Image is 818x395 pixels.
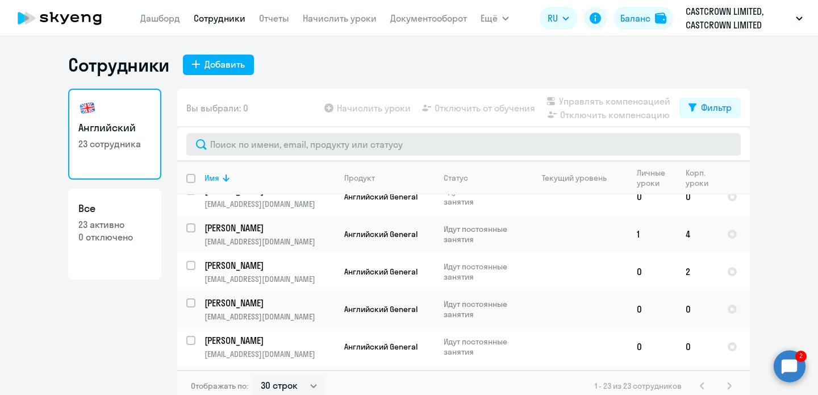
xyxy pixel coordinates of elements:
[620,11,650,25] div: Баланс
[204,199,335,209] p: [EMAIL_ADDRESS][DOMAIN_NAME]
[344,342,418,352] span: Английский General
[628,328,677,365] td: 0
[204,173,219,183] div: Имя
[628,290,677,328] td: 0
[204,274,335,284] p: [EMAIL_ADDRESS][DOMAIN_NAME]
[680,5,808,32] button: CASTCROWN LIMITED, CASTCROWN LIMITED
[444,261,521,282] p: Идут постоянные занятия
[204,259,333,272] p: [PERSON_NAME]
[444,173,468,183] div: Статус
[481,7,509,30] button: Ещё
[444,299,521,319] p: Идут постоянные занятия
[613,7,673,30] button: Балансbalance
[204,222,335,234] a: [PERSON_NAME]
[303,13,377,24] a: Начислить уроки
[183,55,254,75] button: Добавить
[194,13,245,24] a: Сотрудники
[204,57,245,71] div: Добавить
[677,215,718,253] td: 4
[655,13,666,24] img: balance
[204,259,335,272] a: [PERSON_NAME]
[68,53,169,76] h1: Сотрудники
[78,99,97,117] img: english
[204,236,335,247] p: [EMAIL_ADDRESS][DOMAIN_NAME]
[390,13,467,24] a: Документооборот
[78,120,151,135] h3: Английский
[542,173,607,183] div: Текущий уровень
[344,229,418,239] span: Английский General
[637,168,676,188] div: Личные уроки
[78,218,151,231] p: 23 активно
[344,304,418,314] span: Английский General
[204,297,333,309] p: [PERSON_NAME]
[531,173,627,183] div: Текущий уровень
[548,11,558,25] span: RU
[686,5,791,32] p: CASTCROWN LIMITED, CASTCROWN LIMITED
[186,133,741,156] input: Поиск по имени, email, продукту или статусу
[68,189,161,280] a: Все23 активно0 отключено
[444,173,521,183] div: Статус
[68,89,161,180] a: Английский23 сотрудника
[204,334,333,347] p: [PERSON_NAME]
[78,231,151,243] p: 0 отключено
[344,173,434,183] div: Продукт
[628,215,677,253] td: 1
[444,336,521,357] p: Идут постоянные занятия
[344,267,418,277] span: Английский General
[444,186,521,207] p: Идут постоянные занятия
[204,311,335,322] p: [EMAIL_ADDRESS][DOMAIN_NAME]
[637,168,669,188] div: Личные уроки
[628,178,677,215] td: 0
[686,168,717,188] div: Корп. уроки
[204,297,335,309] a: [PERSON_NAME]
[204,222,333,234] p: [PERSON_NAME]
[595,381,682,391] span: 1 - 23 из 23 сотрудников
[78,201,151,216] h3: Все
[677,178,718,215] td: 0
[204,173,335,183] div: Имя
[540,7,577,30] button: RU
[140,13,180,24] a: Дашборд
[191,381,248,391] span: Отображать по:
[204,349,335,359] p: [EMAIL_ADDRESS][DOMAIN_NAME]
[344,173,375,183] div: Продукт
[628,253,677,290] td: 0
[677,290,718,328] td: 0
[204,334,335,347] a: [PERSON_NAME]
[686,168,710,188] div: Корп. уроки
[259,13,289,24] a: Отчеты
[701,101,732,114] div: Фильтр
[679,98,741,118] button: Фильтр
[444,224,521,244] p: Идут постоянные занятия
[186,101,248,115] span: Вы выбрали: 0
[78,138,151,150] p: 23 сотрудника
[677,253,718,290] td: 2
[481,11,498,25] span: Ещё
[677,328,718,365] td: 0
[344,192,418,202] span: Английский General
